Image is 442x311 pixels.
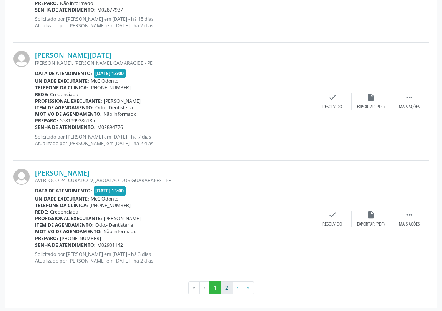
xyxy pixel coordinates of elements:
[94,69,126,78] span: [DATE] 13:00
[97,242,123,248] span: M02901142
[35,16,313,29] p: Solicitado por [PERSON_NAME] em [DATE] - há 15 dias Atualizado por [PERSON_NAME] em [DATE] - há 2...
[328,211,337,219] i: check
[243,281,254,294] button: Go to last page
[357,104,385,110] div: Exportar (PDF)
[35,177,313,184] div: AVI BLOCO 24, CURADO IV, JABOATAO DOS GUARARAPES - PE
[221,281,233,294] button: Go to page 2
[35,51,111,59] a: [PERSON_NAME][DATE]
[357,222,385,227] div: Exportar (PDF)
[35,228,102,235] b: Motivo de agendamento:
[35,235,58,242] b: Preparo:
[328,93,337,102] i: check
[399,104,420,110] div: Mais ações
[97,7,123,13] span: M02877937
[35,209,48,215] b: Rede:
[103,228,136,235] span: Não informado
[13,281,429,294] ul: Pagination
[95,222,133,228] span: Odo.- Dentisteria
[104,98,141,104] span: [PERSON_NAME]
[209,281,221,294] button: Go to page 1
[60,117,95,124] span: 5581999286185
[322,104,342,110] div: Resolvido
[35,111,102,117] b: Motivo de agendamento:
[50,91,78,98] span: Credenciada
[35,98,102,104] b: Profissional executante:
[322,222,342,227] div: Resolvido
[35,84,88,91] b: Telefone da clínica:
[35,215,102,222] b: Profissional executante:
[103,111,136,117] span: Não informado
[233,281,243,294] button: Go to next page
[104,215,141,222] span: [PERSON_NAME]
[35,242,96,248] b: Senha de atendimento:
[35,169,90,177] a: [PERSON_NAME]
[35,251,313,264] p: Solicitado por [PERSON_NAME] em [DATE] - há 3 dias Atualizado por [PERSON_NAME] em [DATE] - há 2 ...
[35,7,96,13] b: Senha de atendimento:
[367,93,375,102] i: insert_drive_file
[399,222,420,227] div: Mais ações
[35,187,92,194] b: Data de atendimento:
[35,70,92,77] b: Data de atendimento:
[35,202,88,209] b: Telefone da clínica:
[90,202,131,209] span: [PHONE_NUMBER]
[91,78,118,84] span: McC Odonto
[94,186,126,195] span: [DATE] 13:00
[35,60,313,66] div: [PERSON_NAME], [PERSON_NAME], CAMARAGIBE - PE
[35,222,94,228] b: Item de agendamento:
[97,124,123,130] span: M02894776
[35,91,48,98] b: Rede:
[13,169,30,185] img: img
[35,78,89,84] b: Unidade executante:
[50,209,78,215] span: Credenciada
[90,84,131,91] span: [PHONE_NUMBER]
[405,211,414,219] i: 
[405,93,414,102] i: 
[91,196,118,202] span: McC Odonto
[60,235,101,242] span: [PHONE_NUMBER]
[35,124,96,130] b: Senha de atendimento:
[35,196,89,202] b: Unidade executante:
[95,104,133,111] span: Odo.- Dentisteria
[367,211,375,219] i: insert_drive_file
[35,104,94,111] b: Item de agendamento:
[13,51,30,67] img: img
[35,134,313,147] p: Solicitado por [PERSON_NAME] em [DATE] - há 7 dias Atualizado por [PERSON_NAME] em [DATE] - há 2 ...
[35,117,58,124] b: Preparo:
